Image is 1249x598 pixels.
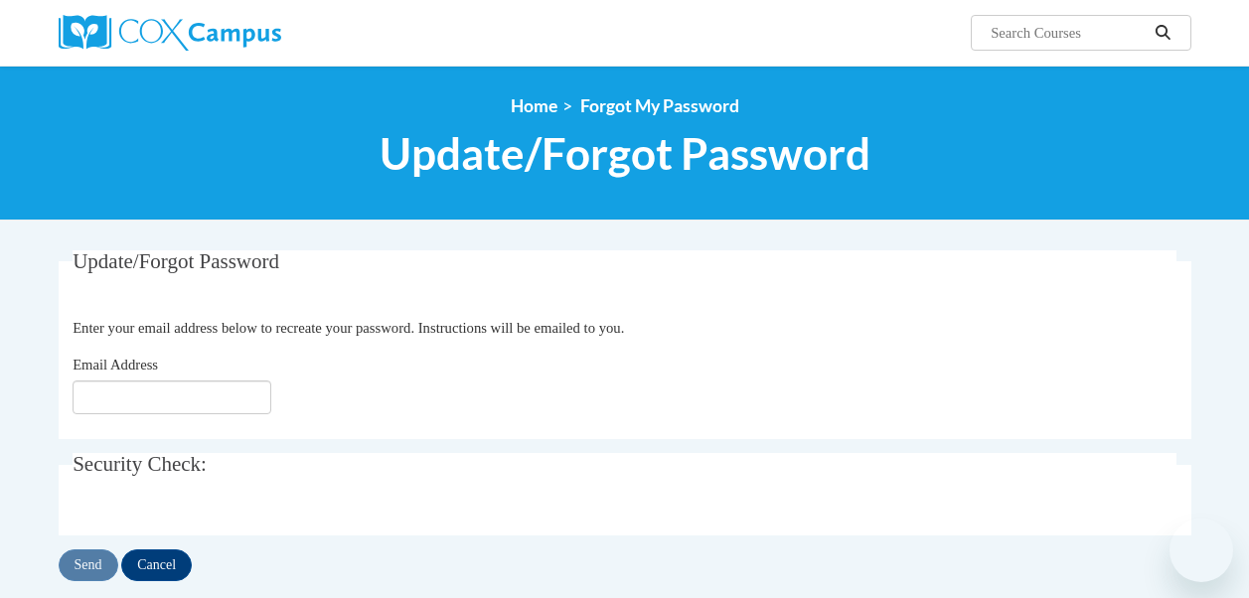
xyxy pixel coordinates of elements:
span: Forgot My Password [580,95,739,116]
a: Home [511,95,557,116]
input: Email [73,380,271,414]
img: Cox Campus [59,15,281,51]
span: Enter your email address below to recreate your password. Instructions will be emailed to you. [73,320,624,336]
span: Update/Forgot Password [380,127,870,180]
span: Email Address [73,357,158,373]
span: Security Check: [73,452,207,476]
input: Cancel [121,549,192,581]
span: Update/Forgot Password [73,249,279,273]
iframe: Button to launch messaging window [1170,519,1233,582]
input: Search Courses [989,21,1148,45]
a: Cox Campus [59,15,416,51]
button: Search [1148,21,1177,45]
